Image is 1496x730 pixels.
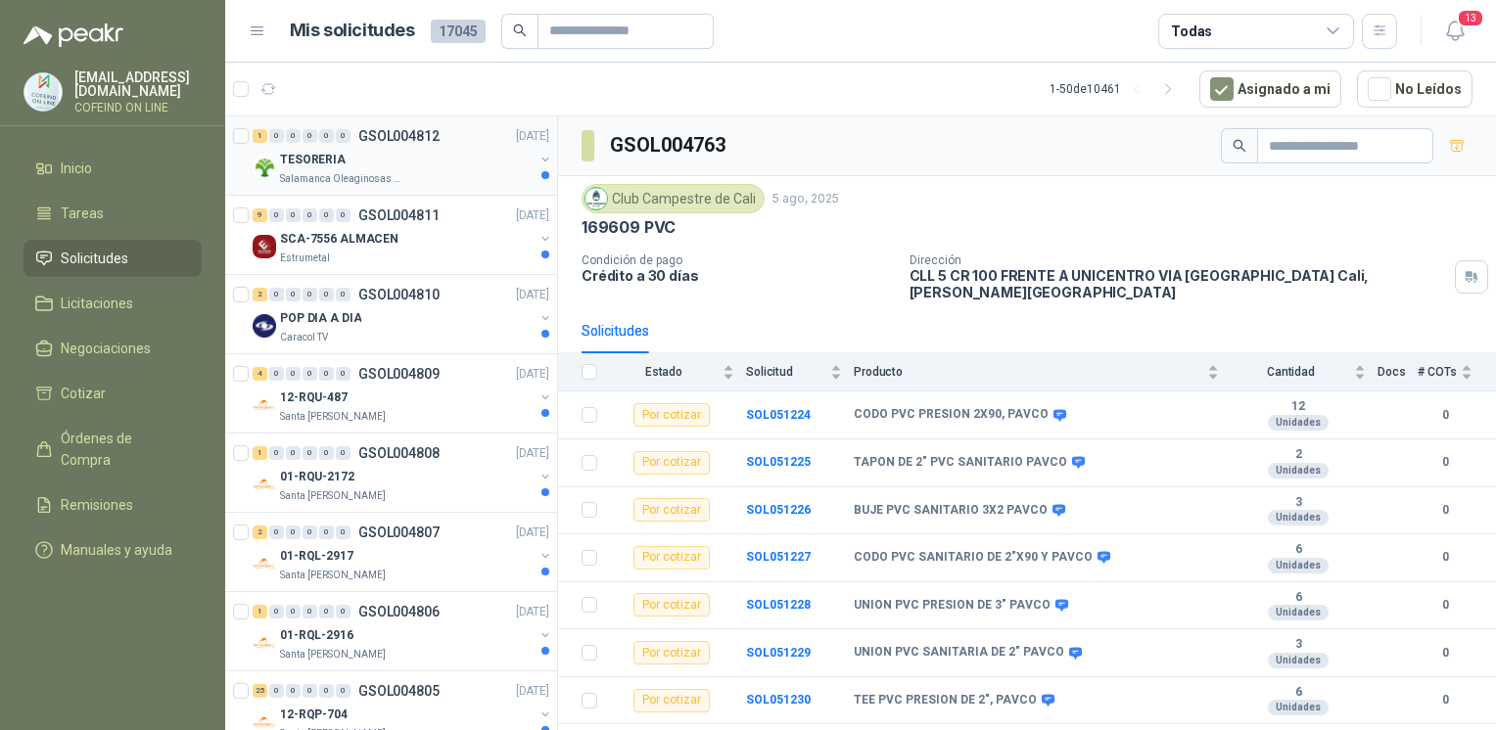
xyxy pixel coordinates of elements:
[319,525,334,539] div: 0
[23,531,202,569] a: Manuales y ayuda
[746,455,811,469] a: SOL051225
[23,23,123,47] img: Logo peakr
[854,353,1231,391] th: Producto
[610,130,728,160] h3: GSOL004763
[1457,9,1484,27] span: 13
[1268,415,1329,431] div: Unidades
[516,365,549,384] p: [DATE]
[336,525,351,539] div: 0
[61,248,128,269] span: Solicitudes
[269,525,284,539] div: 0
[854,550,1093,566] b: CODO PVC SANITARIO DE 2"X90 Y PAVCO
[23,150,202,187] a: Inicio
[286,288,301,301] div: 0
[633,641,710,664] div: Por cotizar
[286,605,301,618] div: 0
[358,684,440,698] p: GSOL004805
[280,568,386,583] p: Santa [PERSON_NAME]
[1050,73,1184,105] div: 1 - 50 de 10461
[269,288,284,301] div: 0
[1268,463,1329,479] div: Unidades
[1268,510,1329,525] div: Unidades
[746,408,811,422] a: SOL051224
[358,446,440,460] p: GSOL004808
[23,195,202,232] a: Tareas
[74,102,202,114] p: COFEIND ON LINE
[253,684,267,698] div: 25
[1171,21,1212,42] div: Todas
[854,503,1048,519] b: BUJE PVC SANITARIO 3X2 PAVCO
[516,206,549,225] p: [DATE]
[582,320,649,342] div: Solicitudes
[582,267,894,284] p: Crédito a 30 días
[303,129,317,143] div: 0
[280,647,386,662] p: Santa [PERSON_NAME]
[1231,685,1366,701] b: 6
[746,365,826,379] span: Solicitud
[319,684,334,698] div: 0
[746,550,811,564] b: SOL051227
[269,446,284,460] div: 0
[336,684,351,698] div: 0
[854,693,1037,708] b: TEE PVC PRESION DE 2", PAVCO
[290,17,415,45] h1: Mis solicitudes
[1231,399,1366,415] b: 12
[280,706,348,724] p: 12-RQP-704
[23,330,202,367] a: Negociaciones
[513,23,527,37] span: search
[269,605,284,618] div: 0
[269,684,284,698] div: 0
[23,486,202,524] a: Remisiones
[253,393,276,417] img: Company Logo
[1231,447,1366,463] b: 2
[516,524,549,542] p: [DATE]
[23,420,202,479] a: Órdenes de Compra
[516,444,549,463] p: [DATE]
[280,151,346,169] p: TESORERIA
[1268,653,1329,668] div: Unidades
[280,488,386,504] p: Santa [PERSON_NAME]
[633,498,710,522] div: Por cotizar
[1268,605,1329,620] div: Unidades
[746,693,811,707] a: SOL051230
[23,240,202,277] a: Solicitudes
[431,20,486,43] span: 17045
[303,446,317,460] div: 0
[303,605,317,618] div: 0
[253,283,553,345] a: 2 0 0 0 0 0 GSOL004810[DATE] Company LogoPOP DIA A DIACaracol TV
[303,367,317,381] div: 0
[358,525,440,539] p: GSOL004807
[336,288,351,301] div: 0
[609,353,746,391] th: Estado
[253,631,276,655] img: Company Logo
[23,285,202,322] a: Licitaciones
[910,267,1448,300] p: CLL 5 CR 100 FRENTE A UNICENTRO VIA [GEOGRAPHIC_DATA] Cali , [PERSON_NAME][GEOGRAPHIC_DATA]
[303,684,317,698] div: 0
[286,446,301,460] div: 0
[253,552,276,575] img: Company Logo
[286,525,301,539] div: 0
[1199,70,1341,108] button: Asignado a mi
[280,230,398,249] p: SCA-7556 ALMACEN
[253,441,553,504] a: 1 0 0 0 0 0 GSOL004808[DATE] Company Logo01-RQU-2172Santa [PERSON_NAME]
[319,208,334,222] div: 0
[269,129,284,143] div: 0
[746,646,811,660] b: SOL051229
[633,593,710,616] div: Por cotizar
[582,217,676,238] p: 169609 PVC
[336,367,351,381] div: 0
[319,605,334,618] div: 0
[23,375,202,412] a: Cotizar
[746,598,811,612] b: SOL051228
[280,309,361,328] p: POP DIA A DIA
[358,288,440,301] p: GSOL004810
[609,365,719,379] span: Estado
[269,208,284,222] div: 0
[854,365,1203,379] span: Producto
[1268,558,1329,573] div: Unidades
[253,288,267,301] div: 2
[286,129,301,143] div: 0
[358,605,440,618] p: GSOL004806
